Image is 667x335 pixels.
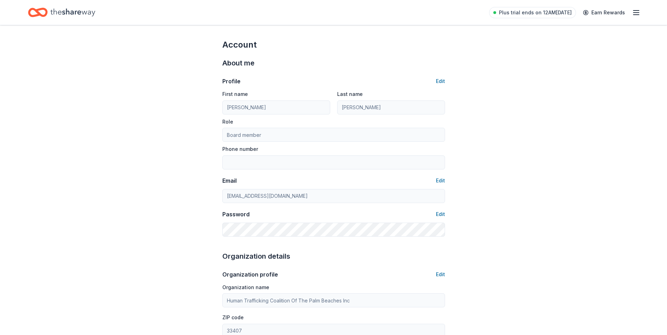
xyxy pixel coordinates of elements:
span: Plus trial ends on 12AM[DATE] [499,8,572,17]
label: First name [222,91,248,98]
button: Edit [436,176,445,185]
label: Last name [337,91,363,98]
a: Earn Rewards [579,6,629,19]
label: ZIP code [222,314,244,321]
label: Phone number [222,146,258,153]
label: Role [222,118,233,125]
div: Email [222,176,237,185]
div: Organization details [222,251,445,262]
div: Password [222,210,250,218]
div: Organization profile [222,270,278,279]
div: About me [222,57,445,69]
div: Account [222,39,445,50]
a: Plus trial ends on 12AM[DATE] [489,7,576,18]
button: Edit [436,210,445,218]
a: Home [28,4,95,21]
label: Organization name [222,284,269,291]
div: Profile [222,77,241,85]
button: Edit [436,270,445,279]
button: Edit [436,77,445,85]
